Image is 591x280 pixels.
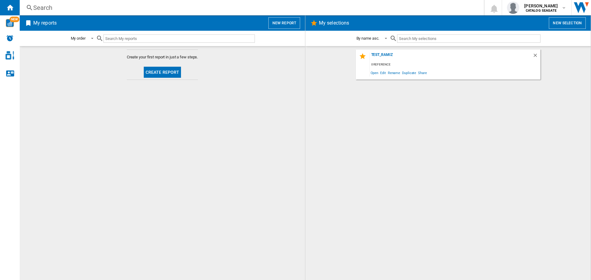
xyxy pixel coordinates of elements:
img: cosmetic-logo.svg [6,51,14,60]
h2: My reports [32,17,58,29]
h2: My selections [318,17,350,29]
b: CATALOG SEAGATE [526,9,557,13]
div: test_ramiz [370,53,533,61]
input: Search My selections [397,34,540,43]
img: profile.jpg [507,2,519,14]
div: My order [71,36,86,41]
span: Duplicate [401,69,417,77]
button: New report [268,17,300,29]
span: [PERSON_NAME] [524,3,558,9]
button: Create report [144,67,181,78]
div: 0 reference [370,61,541,69]
span: Share [417,69,428,77]
span: Rename [387,69,401,77]
button: New selection [549,17,586,29]
img: wise-card.svg [6,19,14,27]
div: By name asc. [356,36,380,41]
input: Search My reports [103,34,255,43]
span: Edit [379,69,387,77]
img: alerts-logo.svg [6,34,14,42]
span: Create your first report in just a few steps. [127,54,198,60]
span: NEW [10,17,19,22]
div: Delete [533,53,541,61]
span: Open [370,69,380,77]
div: Search [33,3,468,12]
